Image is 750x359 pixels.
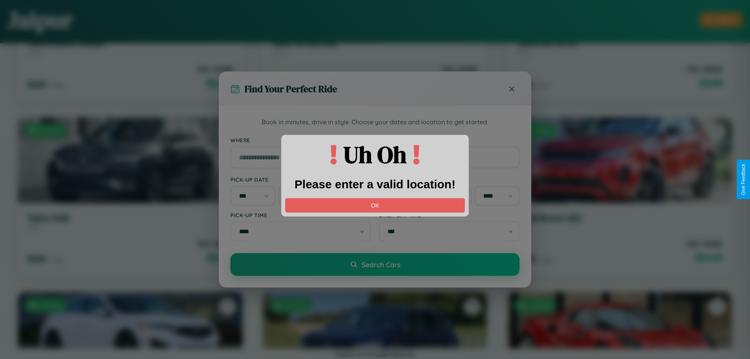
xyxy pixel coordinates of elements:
[245,82,337,95] h3: Find Your Perfect Ride
[230,117,520,127] p: Book in minutes, drive in style. Choose your dates and location to get started.
[362,260,400,269] span: Search Cars
[230,176,371,183] label: Pick-up Date
[379,212,520,218] label: Drop-off Time
[230,212,371,218] label: Pick-up Time
[379,176,520,183] label: Drop-off Date
[230,137,520,143] label: Where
